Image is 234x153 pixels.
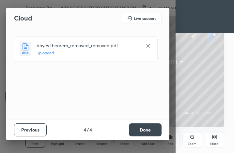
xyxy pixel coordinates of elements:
[89,126,92,133] h4: 4
[84,126,86,133] h4: 4
[188,142,196,146] div: Zoom
[87,126,89,133] h4: /
[14,14,32,22] h2: Cloud
[14,123,47,136] button: Previous
[37,42,139,49] h4: bayes theorem_removed_removed.pdf
[134,16,156,20] h5: Live support
[129,123,162,136] button: Done
[210,142,218,146] div: More
[37,50,139,56] h5: Uploaded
